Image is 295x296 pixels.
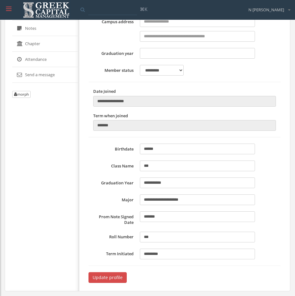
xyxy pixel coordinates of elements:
[89,232,137,242] label: Roll Number
[244,2,290,13] div: N [PERSON_NAME]
[12,67,79,83] a: Send a message
[89,16,137,42] label: Campus address
[89,113,133,119] label: Term when joined
[12,36,79,52] a: Chapter
[89,211,137,225] label: Prom Note Signed Date
[12,52,79,67] a: Attendance
[89,161,137,171] label: Class Name
[89,88,120,94] label: Date Joined
[89,144,137,154] label: Birthdate
[89,272,127,283] button: Update profile
[140,6,147,12] span: ⌘K
[248,7,284,13] span: N [PERSON_NAME]
[89,177,137,188] label: Graduation Year
[89,249,137,259] label: Term Initiated
[12,91,31,98] button: morph
[89,194,137,205] label: Major
[89,65,137,76] label: Member status
[89,48,137,59] label: Graduation year
[12,21,79,36] a: Notes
